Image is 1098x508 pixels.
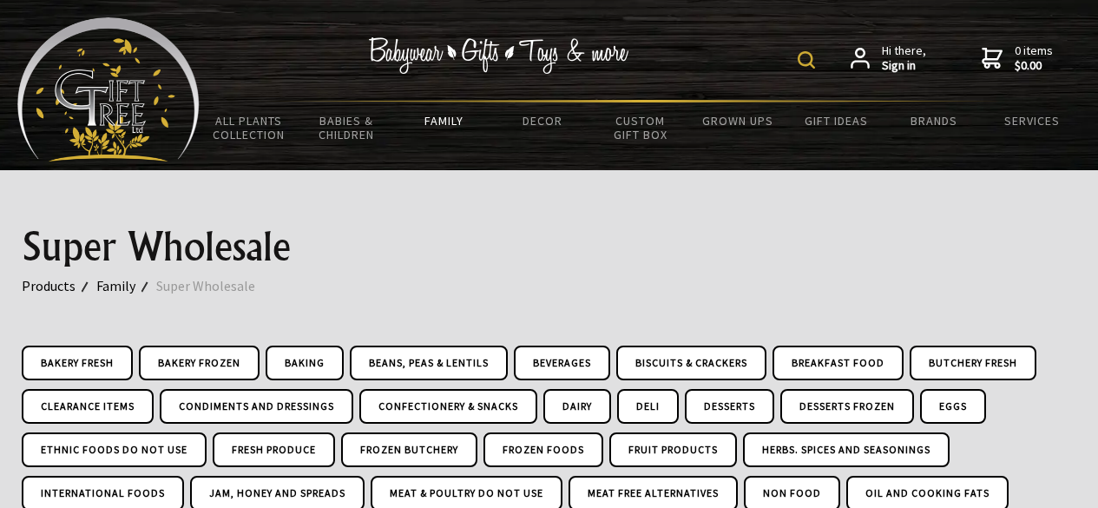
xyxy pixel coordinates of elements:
a: Fruit Products [609,432,737,467]
a: Biscuits & Crackers [616,346,766,380]
strong: Sign in [882,58,926,74]
a: Desserts [685,389,774,424]
a: Ethnic Foods DO NOT USE [22,432,207,467]
img: product search [798,51,815,69]
a: Decor [493,102,591,139]
a: 0 items$0.00 [982,43,1053,74]
a: Custom Gift Box [591,102,689,153]
a: Bakery Frozen [139,346,260,380]
a: Breakfast Food [773,346,904,380]
a: Gift Ideas [787,102,885,139]
a: Family [396,102,494,139]
a: Beans, Peas & Lentils [350,346,508,380]
a: Eggs [920,389,986,424]
a: Dairy [543,389,611,424]
a: Services [983,102,1081,139]
span: Hi there, [882,43,926,74]
a: Butchery Fresh [910,346,1036,380]
a: Grown Ups [689,102,787,139]
a: Hi there,Sign in [851,43,926,74]
a: Clearance Items [22,389,154,424]
strong: $0.00 [1015,58,1053,74]
a: Bakery Fresh [22,346,133,380]
a: Fresh Produce [213,432,335,467]
a: Condiments and Dressings [160,389,353,424]
img: Babywear - Gifts - Toys & more [369,37,629,74]
a: Family [96,274,156,297]
a: Herbs. Spices and Seasonings [743,432,950,467]
a: Deli [617,389,679,424]
a: Confectionery & Snacks [359,389,537,424]
a: Frozen Butchery [341,432,477,467]
span: 0 items [1015,43,1053,74]
img: Babyware - Gifts - Toys and more... [17,17,200,162]
a: Brands [884,102,983,139]
a: All Plants Collection [200,102,298,153]
a: Super Wholesale [156,274,276,297]
a: Baking [266,346,344,380]
a: Products [22,274,96,297]
a: Babies & Children [298,102,396,153]
a: Beverages [514,346,610,380]
a: Frozen Foods [483,432,603,467]
h1: Super Wholesale [22,226,1077,267]
a: Desserts Frozen [780,389,914,424]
